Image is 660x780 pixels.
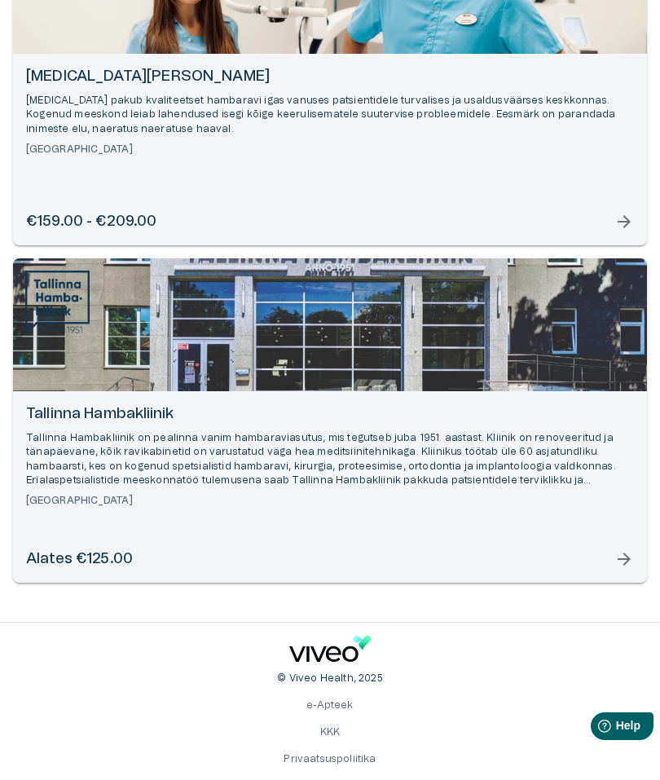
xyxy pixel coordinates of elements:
[26,94,634,135] p: [MEDICAL_DATA] pakub kvaliteetset hambaravi igas vanuses patsientidele turvalises ja usaldusväärs...
[533,706,660,751] iframe: Help widget launcher
[26,549,133,570] h6: Alates €125.00
[614,212,634,231] span: arrow_forward
[320,727,341,737] a: KKK
[26,67,634,87] h6: [MEDICAL_DATA][PERSON_NAME]
[25,271,90,336] img: Tallinna Hambakliinik logo
[26,143,634,156] h6: [GEOGRAPHIC_DATA]
[26,212,157,232] h6: €159.00 - €209.00
[284,754,376,764] a: Privaatsuspoliitika
[26,404,634,425] h6: Tallinna Hambakliinik
[277,672,382,685] p: © Viveo Health, 2025
[26,494,634,508] h6: [GEOGRAPHIC_DATA]
[614,549,634,569] span: arrow_forward
[306,700,353,710] a: e-Apteek
[26,431,634,487] p: Tallinna Hambakliinik on pealinna vanim hambaraviasutus, mis tegutseb juba 1951. aastast. Kliinik...
[289,636,371,668] a: Navigate to home page
[13,258,647,583] a: Open selected supplier available booking dates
